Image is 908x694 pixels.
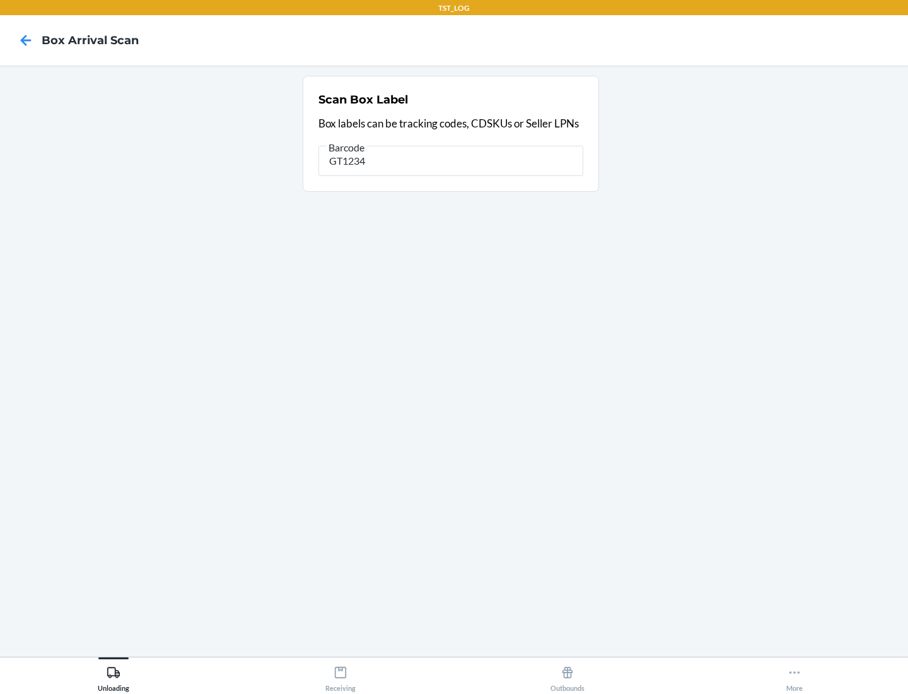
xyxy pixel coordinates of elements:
[318,115,583,132] p: Box labels can be tracking codes, CDSKUs or Seller LPNs
[325,661,356,692] div: Receiving
[327,141,366,154] span: Barcode
[227,657,454,692] button: Receiving
[318,91,408,108] h2: Scan Box Label
[454,657,681,692] button: Outbounds
[438,3,470,14] p: TST_LOG
[786,661,803,692] div: More
[550,661,585,692] div: Outbounds
[42,32,139,49] h4: Box Arrival Scan
[681,657,908,692] button: More
[98,661,129,692] div: Unloading
[318,146,583,176] input: Barcode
